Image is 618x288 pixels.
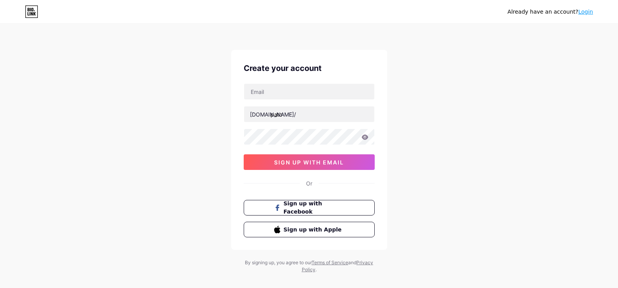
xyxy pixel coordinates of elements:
span: sign up with email [274,159,344,166]
input: Email [244,84,374,99]
a: Terms of Service [312,260,348,265]
button: Sign up with Facebook [244,200,375,216]
span: Sign up with Facebook [283,200,344,216]
div: Or [306,179,312,187]
span: Sign up with Apple [283,226,344,234]
a: Login [578,9,593,15]
div: By signing up, you agree to our and . [243,259,375,273]
div: [DOMAIN_NAME]/ [250,110,296,118]
div: Create your account [244,62,375,74]
button: sign up with email [244,154,375,170]
div: Already have an account? [508,8,593,16]
input: username [244,106,374,122]
button: Sign up with Apple [244,222,375,237]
